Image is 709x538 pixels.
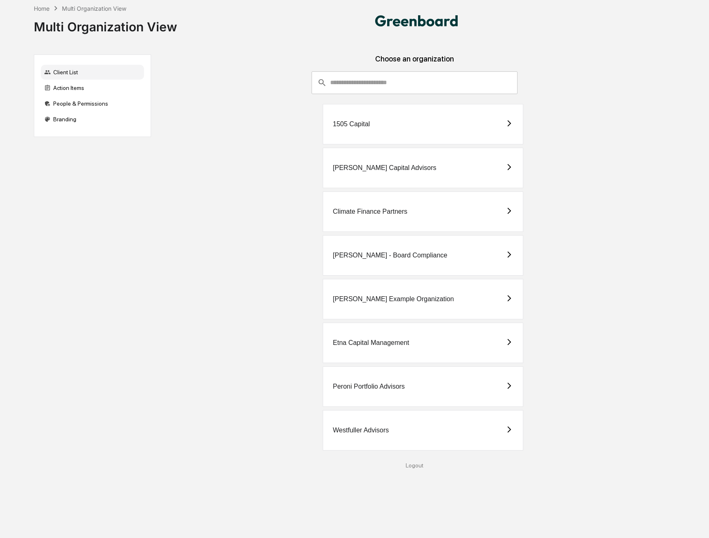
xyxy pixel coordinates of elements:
div: Westfuller Advisors [333,427,389,434]
img: Dziura Compliance Consulting, LLC [375,15,458,26]
div: consultant-dashboard__filter-organizations-search-bar [312,71,517,94]
div: Action Items [41,80,144,95]
div: Logout [158,462,672,469]
div: Choose an organization [158,54,672,71]
div: Multi Organization View [62,5,126,12]
div: Etna Capital Management [333,339,409,347]
div: 1505 Capital [333,120,370,128]
div: Peroni Portfolio Advisors [333,383,405,390]
div: Client List [41,65,144,80]
div: Branding [41,112,144,127]
div: [PERSON_NAME] Example Organization [333,295,454,303]
div: Climate Finance Partners [333,208,408,215]
div: Home [34,5,50,12]
div: [PERSON_NAME] Capital Advisors [333,164,437,172]
div: People & Permissions [41,96,144,111]
div: Multi Organization View [34,13,177,34]
div: [PERSON_NAME] - Board Compliance [333,252,447,259]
